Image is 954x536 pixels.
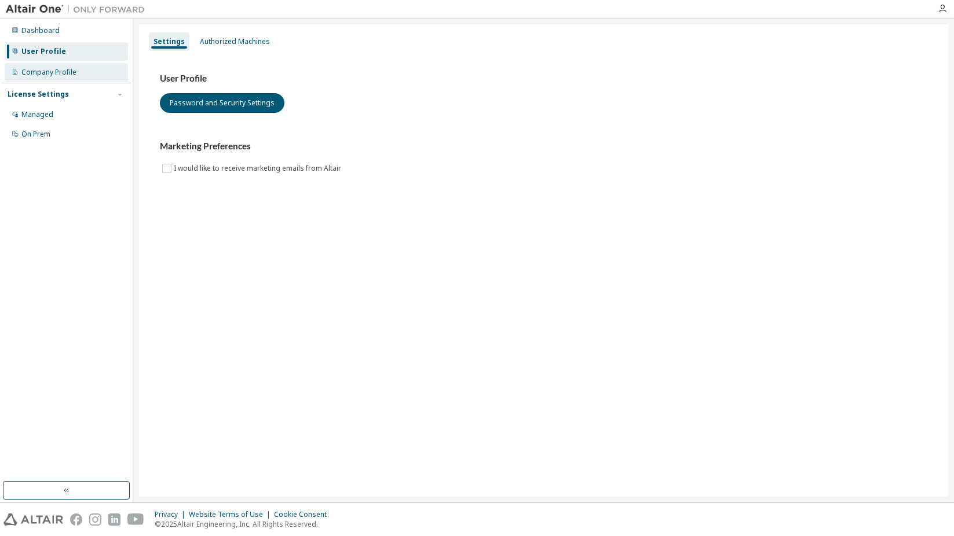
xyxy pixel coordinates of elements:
[189,510,274,519] div: Website Terms of Use
[160,73,927,85] h3: User Profile
[155,519,334,529] p: © 2025 Altair Engineering, Inc. All Rights Reserved.
[160,93,284,113] button: Password and Security Settings
[89,513,101,526] img: instagram.svg
[153,37,185,46] div: Settings
[274,510,334,519] div: Cookie Consent
[200,37,270,46] div: Authorized Machines
[21,110,53,119] div: Managed
[21,26,60,35] div: Dashboard
[21,68,76,77] div: Company Profile
[21,130,50,139] div: On Prem
[174,161,343,175] label: I would like to receive marketing emails from Altair
[127,513,144,526] img: youtube.svg
[3,513,63,526] img: altair_logo.svg
[8,90,69,99] div: License Settings
[6,3,151,15] img: Altair One
[160,141,927,152] h3: Marketing Preferences
[155,510,189,519] div: Privacy
[21,47,66,56] div: User Profile
[70,513,82,526] img: facebook.svg
[108,513,120,526] img: linkedin.svg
